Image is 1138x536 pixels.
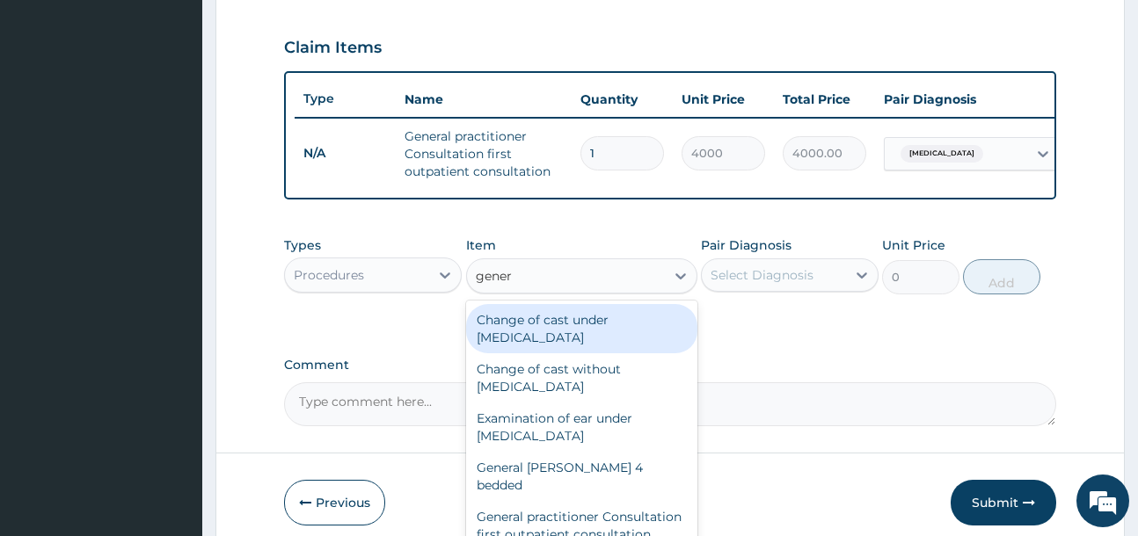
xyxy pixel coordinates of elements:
[466,353,697,402] div: Change of cast without [MEDICAL_DATA]
[294,266,364,284] div: Procedures
[284,480,385,525] button: Previous
[901,145,983,163] span: [MEDICAL_DATA]
[102,158,243,336] span: We're online!
[466,452,697,501] div: General [PERSON_NAME] 4 bedded
[33,88,71,132] img: d_794563401_company_1708531726252_794563401
[91,98,295,121] div: Chat with us now
[284,238,321,253] label: Types
[711,266,813,284] div: Select Diagnosis
[284,39,382,58] h3: Claim Items
[295,83,396,115] th: Type
[9,353,335,415] textarea: Type your message and hit 'Enter'
[673,82,774,117] th: Unit Price
[466,402,697,452] div: Examination of ear under [MEDICAL_DATA]
[466,304,697,353] div: Change of cast under [MEDICAL_DATA]
[295,137,396,170] td: N/A
[701,236,791,254] label: Pair Diagnosis
[466,236,496,254] label: Item
[774,82,875,117] th: Total Price
[572,82,673,117] th: Quantity
[396,82,572,117] th: Name
[288,9,331,51] div: Minimize live chat window
[396,119,572,189] td: General practitioner Consultation first outpatient consultation
[951,480,1056,525] button: Submit
[963,259,1040,294] button: Add
[882,236,945,254] label: Unit Price
[875,82,1069,117] th: Pair Diagnosis
[284,358,1055,373] label: Comment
